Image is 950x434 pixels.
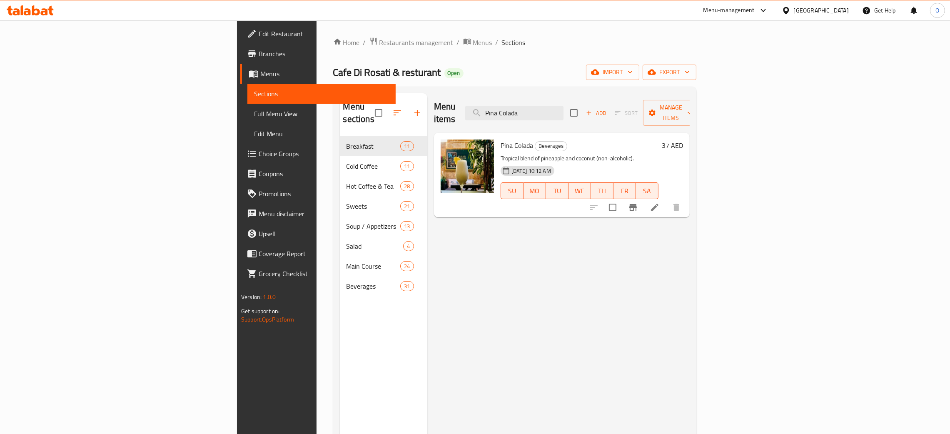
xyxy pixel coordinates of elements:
[247,124,396,144] a: Edit Menu
[524,182,546,199] button: MO
[340,136,427,156] div: Breakfast11
[379,37,454,47] span: Restaurants management
[604,199,621,216] span: Select to update
[340,216,427,236] div: Soup / Appetizers13
[347,221,401,231] span: Soup / Appetizers
[247,84,396,104] a: Sections
[444,68,464,78] div: Open
[643,100,699,126] button: Manage items
[347,261,401,271] span: Main Course
[240,44,396,64] a: Branches
[703,5,755,15] div: Menu-management
[254,109,389,119] span: Full Menu View
[401,202,413,210] span: 21
[400,141,414,151] div: items
[535,141,567,151] span: Beverages
[400,261,414,271] div: items
[400,281,414,291] div: items
[369,37,454,48] a: Restaurants management
[591,182,613,199] button: TH
[400,201,414,211] div: items
[504,185,520,197] span: SU
[347,161,401,171] div: Cold Coffee
[501,182,524,199] button: SU
[404,242,413,250] span: 4
[254,89,389,99] span: Sections
[407,103,427,123] button: Add section
[247,104,396,124] a: Full Menu View
[259,189,389,199] span: Promotions
[347,241,404,251] span: Salad
[240,64,396,84] a: Menus
[340,156,427,176] div: Cold Coffee11
[617,185,633,197] span: FR
[457,37,460,47] li: /
[347,141,401,151] span: Breakfast
[609,107,643,120] span: Select section first
[400,221,414,231] div: items
[441,140,494,193] img: Pina Colada
[586,65,639,80] button: import
[259,49,389,59] span: Branches
[465,106,564,120] input: search
[527,185,543,197] span: MO
[259,209,389,219] span: Menu disclaimer
[401,142,413,150] span: 11
[340,236,427,256] div: Salad4
[263,292,276,302] span: 1.0.0
[583,107,609,120] button: Add
[347,201,401,211] div: Sweets
[240,164,396,184] a: Coupons
[444,70,464,77] span: Open
[623,197,643,217] button: Branch-specific-item
[666,197,686,217] button: delete
[639,185,655,197] span: SA
[496,37,499,47] li: /
[241,306,279,317] span: Get support on:
[403,241,414,251] div: items
[935,6,939,15] span: O
[508,167,554,175] span: [DATE] 10:12 AM
[260,69,389,79] span: Menus
[340,276,427,296] div: Beverages31
[340,196,427,216] div: Sweets21
[650,202,660,212] a: Edit menu item
[401,162,413,170] span: 11
[501,153,658,164] p: Tropical blend of pineapple and coconut (non-alcoholic).
[240,204,396,224] a: Menu disclaimer
[347,181,401,191] span: Hot Coffee & Tea
[549,185,565,197] span: TU
[240,244,396,264] a: Coverage Report
[565,104,583,122] span: Select section
[546,182,569,199] button: TU
[569,182,591,199] button: WE
[583,107,609,120] span: Add item
[340,176,427,196] div: Hot Coffee & Tea28
[636,182,658,199] button: SA
[370,104,387,122] span: Select all sections
[333,63,441,82] span: Cafe Di Rosati & resturant
[241,314,294,325] a: Support.OpsPlatform
[593,67,633,77] span: import
[259,29,389,39] span: Edit Restaurant
[254,129,389,139] span: Edit Menu
[401,282,413,290] span: 31
[501,139,533,152] span: Pina Colada
[650,102,692,123] span: Manage items
[572,185,588,197] span: WE
[794,6,849,15] div: [GEOGRAPHIC_DATA]
[594,185,610,197] span: TH
[463,37,492,48] a: Menus
[347,281,401,291] span: Beverages
[643,65,696,80] button: export
[240,224,396,244] a: Upsell
[401,262,413,270] span: 24
[662,140,683,151] h6: 37 AED
[340,256,427,276] div: Main Course24
[259,269,389,279] span: Grocery Checklist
